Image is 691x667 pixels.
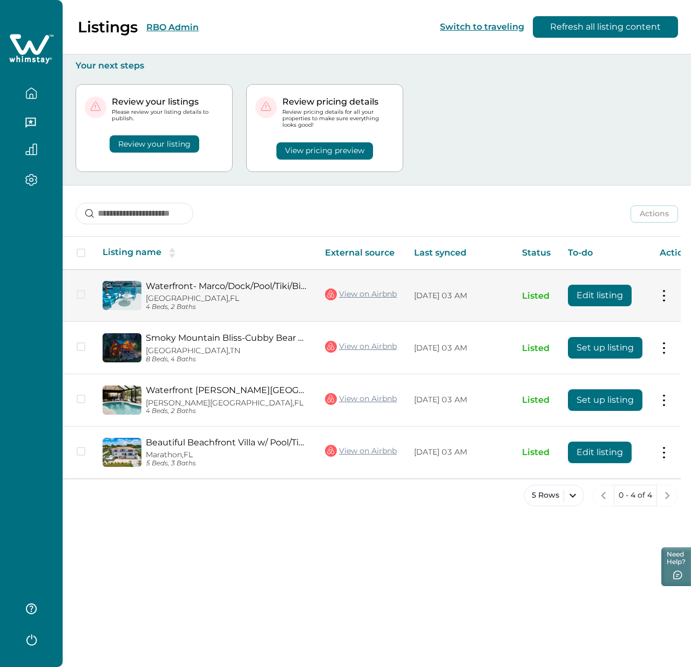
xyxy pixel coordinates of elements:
p: Listed [522,395,551,405]
a: Smoky Mountain Bliss-Cubby Bear Cabin [146,333,308,343]
p: [DATE] 03 AM [414,291,505,301]
button: Set up listing [568,337,642,359]
th: To-do [559,237,651,270]
p: [GEOGRAPHIC_DATA], FL [146,294,308,303]
p: Listed [522,291,551,301]
th: Status [513,237,559,270]
button: Set up listing [568,389,642,411]
button: View pricing preview [276,142,373,160]
p: [DATE] 03 AM [414,447,505,458]
a: Waterfront [PERSON_NAME][GEOGRAPHIC_DATA] Pool/Dock/Tiki/Bike-Beach [146,385,308,395]
button: Actions [631,205,678,223]
p: [DATE] 03 AM [414,343,505,354]
button: Review your listing [110,135,199,153]
p: [PERSON_NAME][GEOGRAPHIC_DATA], FL [146,398,308,408]
img: propertyImage_Beautiful Beachfront Villa w/ Pool/Tiki/Dock [103,438,141,467]
p: Review your listings [112,97,223,107]
button: Edit listing [568,285,632,306]
button: sorting [161,247,183,258]
button: 0 - 4 of 4 [614,485,657,506]
p: Review pricing details for all your properties to make sure everything looks good! [282,109,394,129]
button: Refresh all listing content [533,16,678,38]
p: [DATE] 03 AM [414,395,505,405]
p: Please review your listing details to publish. [112,109,223,122]
a: Beautiful Beachfront Villa w/ Pool/Tiki/Dock [146,437,308,448]
p: [GEOGRAPHIC_DATA], TN [146,346,308,355]
button: Switch to traveling [440,22,524,32]
th: Listing name [94,237,316,270]
p: 0 - 4 of 4 [619,490,652,501]
button: RBO Admin [146,22,199,32]
button: Edit listing [568,442,632,463]
p: Listings [78,18,138,36]
a: View on Airbnb [325,287,397,301]
p: 4 Beds, 2 Baths [146,407,308,415]
img: propertyImage_Smoky Mountain Bliss-Cubby Bear Cabin [103,333,141,362]
p: 8 Beds, 4 Baths [146,355,308,363]
th: Last synced [405,237,513,270]
a: Waterfront- Marco/Dock/Pool/Tiki/BikeToTheBeach [146,281,308,291]
th: External source [316,237,405,270]
p: Listed [522,447,551,458]
p: 4 Beds, 2 Baths [146,303,308,311]
button: next page [656,485,678,506]
p: Listed [522,343,551,354]
p: 5 Beds, 3 Baths [146,459,308,467]
p: Your next steps [76,60,678,71]
img: propertyImage_Waterfront- Marco/Dock/Pool/Tiki/BikeToTheBeach [103,281,141,310]
a: View on Airbnb [325,340,397,354]
p: Marathon, FL [146,450,308,459]
a: View on Airbnb [325,392,397,406]
p: Review pricing details [282,97,394,107]
a: View on Airbnb [325,444,397,458]
button: previous page [593,485,614,506]
button: 5 Rows [524,485,584,506]
img: propertyImage_Waterfront Bonita Beach Pool/Dock/Tiki/Bike-Beach [103,386,141,415]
